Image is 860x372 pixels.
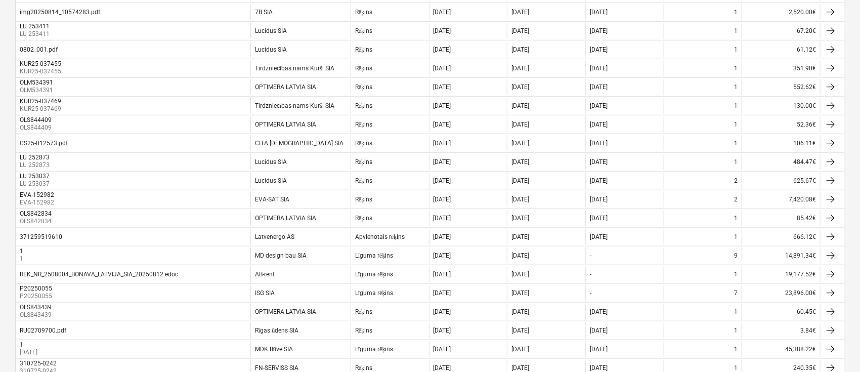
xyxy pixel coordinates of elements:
p: KUR25-037455 [20,67,63,76]
div: AB-rent [255,271,275,278]
div: 1 [734,9,738,16]
div: [DATE] [511,196,529,203]
div: 19,177.52€ [742,266,820,282]
div: 1 [734,308,738,315]
div: [DATE] [590,215,608,222]
iframe: Chat Widget [809,323,860,372]
div: Rīgas ūdens SIA [255,327,298,335]
div: OLS842834 [20,210,52,217]
p: OLM534391 [20,86,55,95]
div: Lucidus SIA [255,177,287,184]
div: [DATE] [434,140,451,147]
div: 85.42€ [742,210,820,226]
div: [DATE] [511,46,529,53]
div: [DATE] [511,346,529,353]
p: 1 [20,255,25,263]
div: Apvienotais rēķins [355,233,405,241]
div: 130.00€ [742,98,820,114]
div: Latvenergo AS [255,233,294,240]
div: [DATE] [590,27,608,34]
div: [DATE] [434,346,451,353]
div: [DATE] [511,271,529,278]
div: 1 [734,327,738,334]
div: 1 [734,140,738,147]
div: OPTIMERA LATVIA SIA [255,121,316,128]
div: 1 [20,247,23,255]
div: 1 [734,271,738,278]
div: [DATE] [511,140,529,147]
div: Rēķins [355,121,372,129]
div: Lucidus SIA [255,158,287,166]
p: LU 253037 [20,180,52,188]
div: [DATE] [590,158,608,166]
div: [DATE] [434,271,451,278]
div: KUR25-037455 [20,60,61,67]
div: [DATE] [590,233,608,240]
div: 45,388.22€ [742,341,820,357]
div: [DATE] [434,158,451,166]
div: MD design bau SIA [255,252,307,259]
div: OLM534391 [20,79,53,86]
div: LU 253037 [20,173,50,180]
div: 2 [734,177,738,184]
div: [DATE] [511,233,529,240]
div: 7,420.08€ [742,191,820,208]
div: Rēķins [355,46,372,54]
div: 2,520.00€ [742,4,820,20]
div: Tirdzniecības nams Kurši SIA [255,102,334,110]
div: Rēķins [355,65,372,72]
div: 1 [20,341,35,348]
div: [DATE] [434,364,451,371]
p: [DATE] [20,348,37,357]
div: EVA-SAT SIA [255,196,289,203]
div: Rēķins [355,308,372,316]
div: [DATE] [590,327,608,334]
div: [DATE] [511,158,529,166]
div: [DATE] [511,9,529,16]
div: EVA-152982 [20,191,54,198]
div: [DATE] [590,102,608,109]
div: [DATE] [511,308,529,315]
div: [DATE] [511,215,529,222]
div: 67.20€ [742,23,820,39]
div: [DATE] [590,121,608,128]
div: RU02709700.pdf [20,327,66,334]
div: - [590,290,591,297]
div: [DATE] [434,308,451,315]
div: 484.47€ [742,154,820,170]
div: OLS843439 [20,304,52,311]
div: [DATE] [511,177,529,184]
div: 1 [734,84,738,91]
div: [DATE] [434,84,451,91]
div: [DATE] [434,196,451,203]
div: Līguma rēķins [355,271,394,278]
div: [DATE] [590,65,608,72]
div: [DATE] [590,196,608,203]
div: [DATE] [511,121,529,128]
div: Rēķins [355,364,372,372]
div: Tirdzniecības nams Kurši SIA [255,65,334,72]
div: Rēķins [355,84,372,91]
div: [DATE] [590,177,608,184]
div: 552.62€ [742,79,820,95]
div: 1 [734,215,738,222]
div: 371259519610 [20,233,62,240]
div: Rēķins [355,158,372,166]
div: [DATE] [511,364,529,371]
div: 9 [734,252,738,259]
div: 310725-0242 [20,360,57,367]
div: [DATE] [590,46,608,53]
div: [DATE] [434,27,451,34]
div: ISG SIA [255,290,275,297]
div: [DATE] [590,9,608,16]
div: Līguma rēķins [355,252,394,260]
div: [DATE] [590,346,608,353]
div: 1 [734,364,738,371]
div: 60.45€ [742,304,820,320]
div: - [590,271,591,278]
div: [DATE] [590,308,608,315]
div: 1 [734,121,738,128]
div: [DATE] [511,290,529,297]
p: EVA-152982 [20,198,56,207]
div: Rēķins [355,9,372,16]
